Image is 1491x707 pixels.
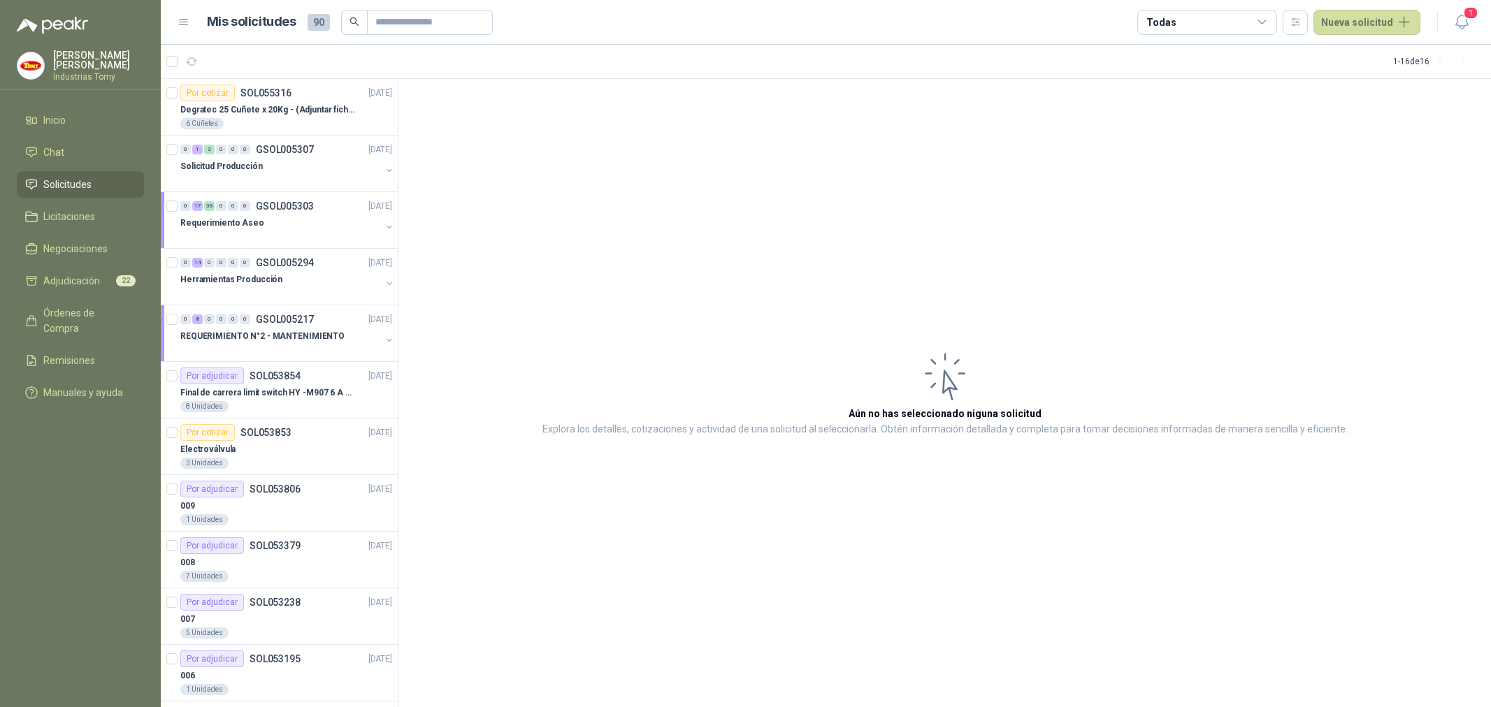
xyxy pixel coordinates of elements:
p: [DATE] [368,483,392,496]
img: Logo peakr [17,17,88,34]
div: 0 [180,314,191,324]
a: Remisiones [17,347,144,374]
span: Solicitudes [43,177,92,192]
div: 1 [192,145,203,154]
p: REQUERIMIENTO N°2 - MANTENIMIENTO [180,330,345,343]
span: Inicio [43,112,66,128]
span: Negociaciones [43,241,108,256]
span: Adjudicación [43,273,100,289]
p: 006 [180,669,195,683]
div: Por adjudicar [180,481,244,497]
a: Por cotizarSOL053853[DATE] Electroválvula3 Unidades [161,418,398,475]
div: 0 [228,145,238,154]
div: 36 [204,201,215,211]
p: GSOL005294 [256,258,314,268]
span: Órdenes de Compra [43,305,131,336]
p: SOL055316 [240,88,291,98]
p: SOL053195 [250,654,301,664]
span: search [350,17,359,27]
a: Solicitudes [17,171,144,198]
div: Por adjudicar [180,537,244,554]
p: Final de carrera limit switch HY -M907 6 A - 250 V a.c [180,386,354,400]
div: 14 [192,258,203,268]
a: 0 1 2 0 0 0 GSOL005307[DATE] Solicitud Producción [180,141,395,186]
a: Por adjudicarSOL053806[DATE] 0091 Unidades [161,475,398,532]
div: 0 [228,201,238,211]
div: 2 [204,145,215,154]
p: [DATE] [368,143,392,156]
p: SOL053853 [240,428,291,437]
div: 0 [240,201,250,211]
div: 0 [180,201,191,211]
div: Por cotizar [180,85,235,101]
button: 1 [1449,10,1474,35]
a: Por adjudicarSOL053238[DATE] 0075 Unidades [161,588,398,645]
a: 0 14 0 0 0 0 GSOL005294[DATE] Herramientas Producción [180,254,395,299]
p: 009 [180,500,195,513]
p: GSOL005303 [256,201,314,211]
div: 0 [180,258,191,268]
p: Degratec 25 Cuñete x 20Kg - (Adjuntar ficha técnica) [180,103,354,117]
p: [DATE] [368,426,392,439]
span: Chat [43,145,64,160]
p: SOL053379 [250,541,301,551]
span: Remisiones [43,353,95,368]
div: 6 Cuñetes [180,118,224,129]
p: SOL053238 [250,597,301,607]
p: [DATE] [368,87,392,100]
div: 1 - 16 de 16 [1393,50,1474,73]
div: 17 [192,201,203,211]
span: 1 [1463,6,1478,20]
div: Por adjudicar [180,650,244,667]
div: 0 [180,145,191,154]
a: Adjudicación22 [17,268,144,294]
a: Por adjudicarSOL053379[DATE] 0087 Unidades [161,532,398,588]
a: 0 17 36 0 0 0 GSOL005303[DATE] Requerimiento Aseo [180,198,395,242]
a: Por cotizarSOL055316[DATE] Degratec 25 Cuñete x 20Kg - (Adjuntar ficha técnica)6 Cuñetes [161,79,398,136]
div: 3 Unidades [180,458,229,469]
p: GSOL005307 [256,145,314,154]
a: Negociaciones [17,235,144,262]
a: Chat [17,139,144,166]
p: Solicitud Producción [180,160,263,173]
div: Por cotizar [180,424,235,441]
p: [DATE] [368,653,392,666]
a: Manuales y ayuda [17,379,144,406]
button: Nueva solicitud [1313,10,1420,35]
div: 0 [228,258,238,268]
p: Industrias Tomy [53,73,144,81]
div: 0 [240,314,250,324]
a: Licitaciones [17,203,144,230]
p: SOL053854 [250,371,301,381]
div: 1 Unidades [180,514,229,525]
div: 0 [216,258,226,268]
p: [DATE] [368,200,392,213]
div: 8 [192,314,203,324]
h3: Aún no has seleccionado niguna solicitud [849,406,1042,421]
p: [DATE] [368,370,392,383]
div: Todas [1146,15,1176,30]
p: [DATE] [368,313,392,326]
p: GSOL005217 [256,314,314,324]
span: Manuales y ayuda [43,385,123,400]
p: Explora los detalles, cotizaciones y actividad de una solicitud al seleccionarla. Obtén informaci... [542,421,1348,438]
a: Inicio [17,107,144,133]
p: [DATE] [368,256,392,270]
p: Electroválvula [180,443,236,456]
div: 8 Unidades [180,401,229,412]
p: Requerimiento Aseo [180,217,264,230]
h1: Mis solicitudes [207,12,296,32]
div: 5 Unidades [180,627,229,639]
p: 007 [180,613,195,626]
div: 0 [228,314,238,324]
p: 008 [180,556,195,569]
div: 0 [240,258,250,268]
div: Por adjudicar [180,367,244,384]
div: Por adjudicar [180,594,244,611]
p: [DATE] [368,596,392,609]
div: 7 Unidades [180,571,229,582]
div: 1 Unidades [180,684,229,695]
div: 0 [204,314,215,324]
a: Por adjudicarSOL053854[DATE] Final de carrera limit switch HY -M907 6 A - 250 V a.c8 Unidades [161,362,398,418]
p: [PERSON_NAME] [PERSON_NAME] [53,50,144,70]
